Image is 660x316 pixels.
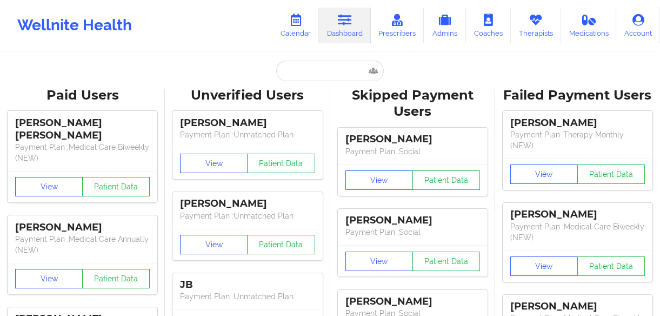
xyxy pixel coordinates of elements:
p: Payment Plan : Medical Care Biweekly (NEW) [15,142,150,163]
p: Payment Plan : Medical Care Biweekly (NEW) [510,221,645,243]
div: Paid Users [8,87,157,104]
p: Payment Plan : Social [345,227,480,238]
a: Coaches [466,8,511,43]
button: Patient Data [577,256,645,276]
div: JB [180,279,315,291]
button: View [510,164,578,184]
p: Payment Plan : Unmatched Plan [180,291,315,302]
p: Payment Plan : Therapy Monthly (NEW) [510,129,645,151]
button: Patient Data [82,177,150,196]
a: Dashboard [319,8,371,43]
button: View [180,154,248,173]
div: [PERSON_NAME] [180,117,315,129]
button: View [345,170,413,190]
a: Account [616,8,660,43]
a: Calendar [272,8,319,43]
div: [PERSON_NAME] [345,295,480,308]
button: Patient Data [82,269,150,288]
p: Payment Plan : Social [345,146,480,157]
button: Patient Data [247,235,315,254]
button: Patient Data [412,252,480,271]
button: Patient Data [577,164,645,184]
button: Patient Data [412,170,480,190]
div: [PERSON_NAME] [180,198,315,210]
p: Payment Plan : Medical Care Annually (NEW) [15,234,150,255]
div: Failed Payment Users [503,87,652,104]
div: Unverified Users [172,87,322,104]
div: [PERSON_NAME] [345,133,480,146]
div: [PERSON_NAME] [15,221,150,234]
button: View [345,252,413,271]
div: Skipped Payment Users [338,87,488,121]
div: [PERSON_NAME] [510,208,645,221]
a: Admins [424,8,466,43]
p: Payment Plan : Unmatched Plan [180,129,315,140]
p: Payment Plan : Unmatched Plan [180,210,315,221]
button: Patient Data [247,154,315,173]
div: [PERSON_NAME] [510,117,645,129]
button: View [180,235,248,254]
button: View [15,269,83,288]
button: View [15,177,83,196]
div: [PERSON_NAME] [PERSON_NAME] [15,117,150,142]
a: Medications [561,8,617,43]
div: [PERSON_NAME] [345,214,480,227]
button: View [510,256,578,276]
a: Therapists [511,8,561,43]
a: Prescribers [371,8,424,43]
div: [PERSON_NAME] [510,300,645,313]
